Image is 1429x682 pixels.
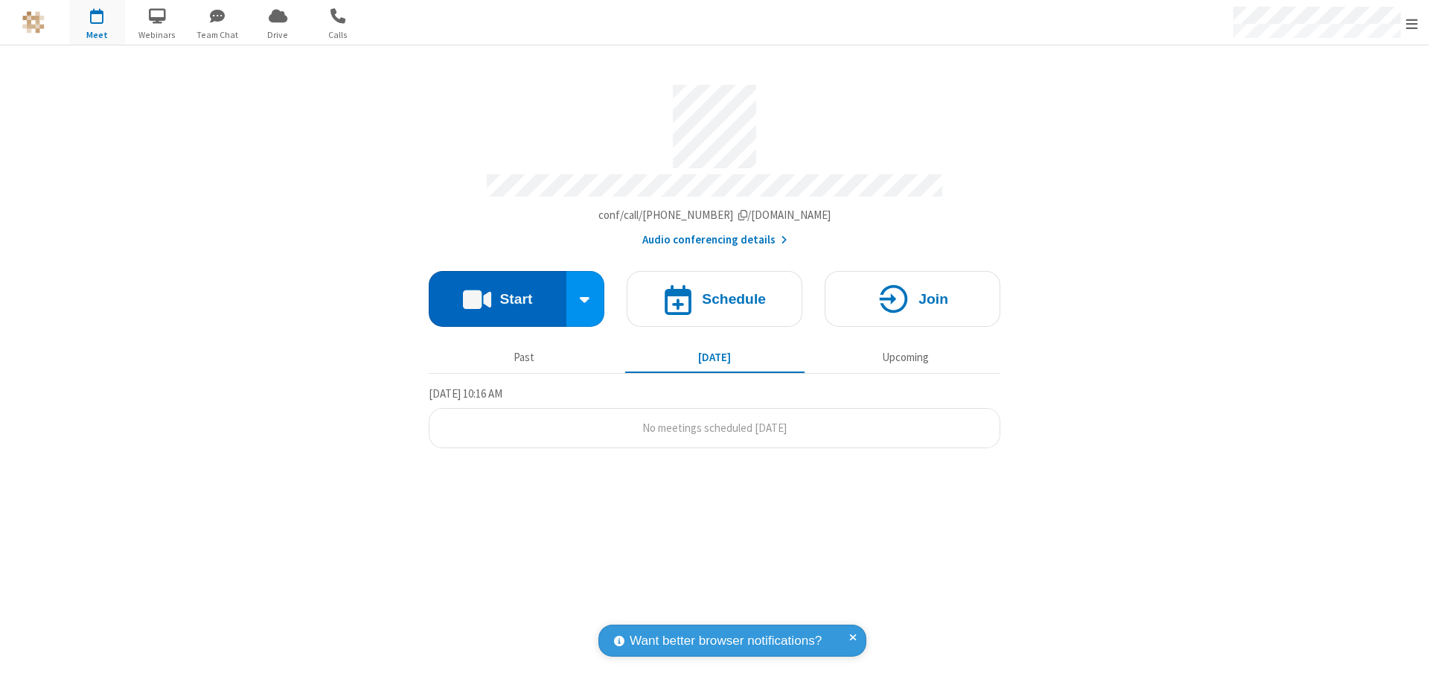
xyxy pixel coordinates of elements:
[627,271,802,327] button: Schedule
[625,343,805,372] button: [DATE]
[310,28,366,42] span: Calls
[566,271,605,327] div: Start conference options
[918,292,948,306] h4: Join
[825,271,1000,327] button: Join
[816,343,995,372] button: Upcoming
[69,28,125,42] span: Meet
[598,208,831,222] span: Copy my meeting room link
[429,385,1000,449] section: Today's Meetings
[429,271,566,327] button: Start
[1392,643,1418,672] iframe: Chat
[429,386,502,401] span: [DATE] 10:16 AM
[22,11,45,34] img: QA Selenium DO NOT DELETE OR CHANGE
[130,28,185,42] span: Webinars
[429,74,1000,249] section: Account details
[190,28,246,42] span: Team Chat
[435,343,614,372] button: Past
[598,207,831,224] button: Copy my meeting room linkCopy my meeting room link
[702,292,766,306] h4: Schedule
[630,631,822,651] span: Want better browser notifications?
[499,292,532,306] h4: Start
[642,232,787,249] button: Audio conferencing details
[250,28,306,42] span: Drive
[642,421,787,435] span: No meetings scheduled [DATE]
